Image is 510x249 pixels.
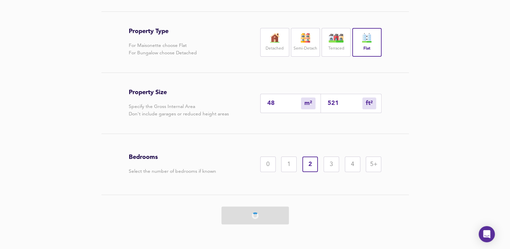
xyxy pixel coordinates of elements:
p: Specify the Gross Internal Area Don't include garages or reduced height areas [129,103,229,118]
label: Flat [363,45,370,53]
img: flat-icon [358,33,375,43]
h3: Bedrooms [129,154,216,161]
div: Detached [260,28,289,57]
p: Select the number of bedrooms if known [129,168,216,175]
div: Open Intercom Messenger [479,226,495,242]
p: For Maisonette choose Flat For Bungalow choose Detached [129,42,197,57]
div: 3 [324,157,339,172]
label: Detached [266,45,283,53]
div: 5+ [366,157,381,172]
input: Sqft [328,100,362,107]
label: Semi-Detach [294,45,317,53]
div: m² [362,98,376,109]
div: 4 [345,157,360,172]
img: house-icon [266,33,283,43]
img: house-icon [297,33,314,43]
div: Terraced [322,28,351,57]
div: 1 [281,157,297,172]
h3: Property Type [129,28,197,35]
div: m² [301,98,316,109]
img: house-icon [328,33,344,43]
label: Terraced [328,45,344,53]
div: Flat [352,28,381,57]
h3: Property Size [129,89,229,96]
div: 0 [260,157,276,172]
div: 2 [302,157,318,172]
input: Enter sqm [267,100,301,107]
div: Semi-Detach [291,28,320,57]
